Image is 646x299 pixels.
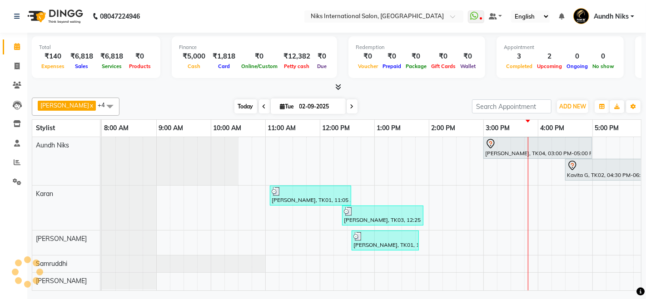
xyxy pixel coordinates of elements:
div: ₹0 [314,51,330,62]
span: Gift Cards [429,63,458,69]
div: Appointment [504,44,616,51]
a: 8:00 AM [102,122,131,135]
b: 08047224946 [100,4,140,29]
span: Stylist [36,124,55,132]
input: Search Appointment [472,99,552,113]
div: [PERSON_NAME], TK01, 12:35 PM-01:50 PM, Liposoluble Wax - Full Arms ([DEMOGRAPHIC_DATA]) (₹499),L... [353,232,418,249]
div: ₹12,382 [280,51,314,62]
input: 2025-09-02 [297,100,342,113]
div: ₹5,000 [179,51,209,62]
a: 1:00 PM [375,122,403,135]
span: [PERSON_NAME] [36,235,87,243]
span: +4 [98,101,112,108]
div: Total [39,44,153,51]
span: Tue [278,103,297,110]
a: 12:00 PM [320,122,353,135]
span: Due [315,63,329,69]
div: 0 [564,51,590,62]
img: logo [23,4,85,29]
div: ₹0 [403,51,429,62]
div: ₹0 [380,51,403,62]
a: 11:00 AM [266,122,298,135]
span: Card [216,63,232,69]
a: 4:00 PM [538,122,567,135]
span: Services [99,63,124,69]
span: Package [403,63,429,69]
a: 2:00 PM [429,122,458,135]
div: 3 [504,51,535,62]
span: Today [234,99,257,113]
div: [PERSON_NAME], TK03, 12:25 PM-01:55 PM, Root Touch Up (Up To 1.5 Inch) - [MEDICAL_DATA] Free Colo... [343,207,422,224]
div: ₹0 [127,51,153,62]
span: Upcoming [535,63,564,69]
span: Ongoing [564,63,590,69]
span: Expenses [39,63,67,69]
span: Cash [185,63,203,69]
span: No show [590,63,616,69]
div: ₹6,818 [97,51,127,62]
span: Sales [73,63,91,69]
span: Prepaid [380,63,403,69]
span: Voucher [356,63,380,69]
img: Aundh Niks [573,8,589,24]
span: Samruddhi [36,260,67,268]
div: ₹140 [39,51,67,62]
span: Aundh Niks [36,141,69,149]
a: x [89,102,93,109]
div: Finance [179,44,330,51]
div: 2 [535,51,564,62]
span: Wallet [458,63,478,69]
span: Completed [504,63,535,69]
div: ₹0 [356,51,380,62]
div: ₹6,818 [67,51,97,62]
div: [PERSON_NAME], TK04, 03:00 PM-05:00 PM, [MEDICAL_DATA] Treatment - Short ([DEMOGRAPHIC_DATA]) [484,138,591,157]
div: 0 [590,51,616,62]
div: ₹0 [458,51,478,62]
a: 5:00 PM [593,122,621,135]
span: Aundh Niks [594,12,629,21]
div: ₹1,818 [209,51,239,62]
span: Karan [36,190,53,198]
a: 9:00 AM [157,122,186,135]
div: Redemption [356,44,478,51]
a: 3:00 PM [484,122,512,135]
a: 10:00 AM [211,122,244,135]
span: Petty cash [282,63,312,69]
div: [PERSON_NAME], TK01, 11:05 AM-12:35 PM, Global Pre Lightning - Long ([DEMOGRAPHIC_DATA]) (₹3999) [271,187,350,204]
span: [PERSON_NAME] [36,277,87,285]
span: Online/Custom [239,63,280,69]
div: ₹0 [239,51,280,62]
span: Products [127,63,153,69]
div: ₹0 [429,51,458,62]
span: [PERSON_NAME] [40,102,89,109]
span: ADD NEW [559,103,586,110]
button: ADD NEW [557,100,588,113]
